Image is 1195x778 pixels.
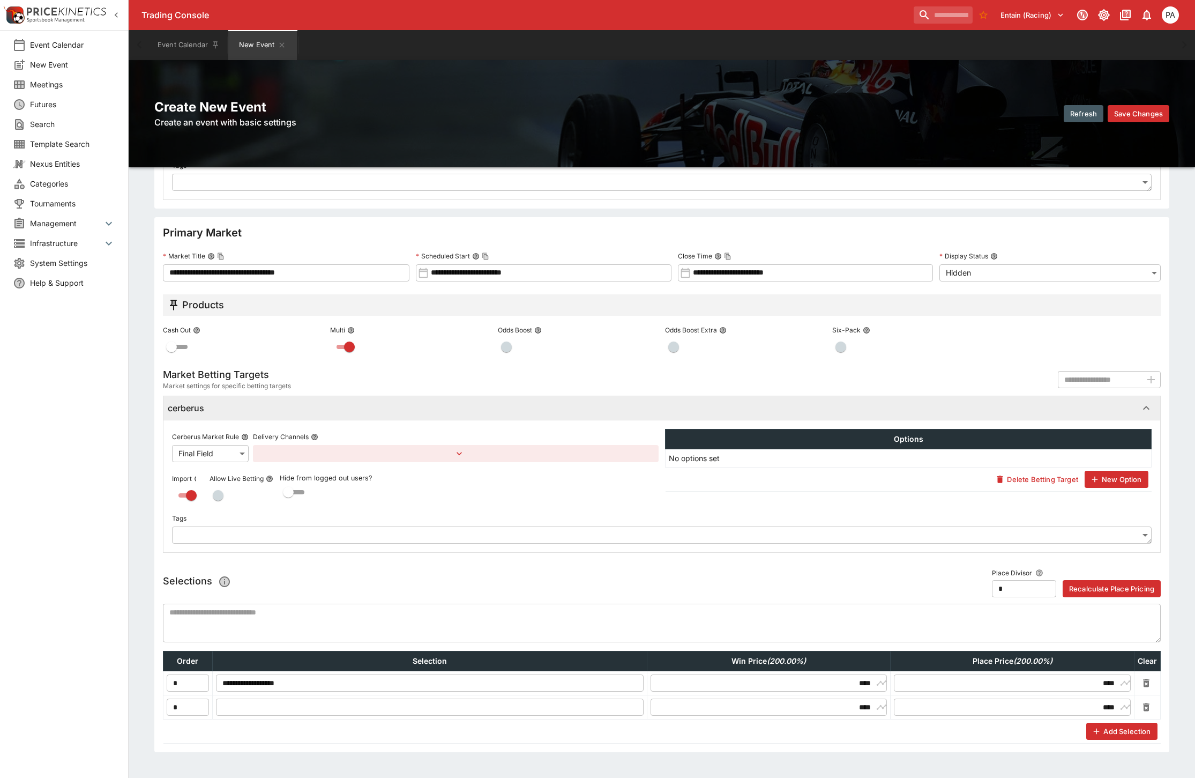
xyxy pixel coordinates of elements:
button: Multi [347,327,355,334]
th: Clear [1134,651,1160,671]
button: Odds Boost [534,327,542,334]
p: Odds Boost [498,325,532,335]
span: Meetings [30,79,115,90]
button: Select Tenant [994,6,1071,24]
button: Close TimeCopy To Clipboard [714,253,722,260]
h6: Create an event with basic settings [154,116,659,129]
button: Import [194,475,201,483]
button: Toggle light/dark mode [1094,5,1114,25]
button: New Option [1085,471,1148,488]
button: Cash Out [193,327,200,334]
p: Multi [330,325,345,335]
th: Options [666,429,1152,449]
span: Futures [30,99,115,110]
p: Allow Live Betting [210,474,264,483]
button: Refresh [1064,105,1103,122]
button: Copy To Clipboard [724,253,731,260]
p: Cash Out [163,325,191,335]
p: Close Time [678,251,712,261]
div: Peter Addley [1162,6,1179,24]
div: Final Field [172,445,249,462]
button: Connected to PK [1073,5,1092,25]
p: Tags [172,514,186,523]
button: Cerberus Market Rule [241,433,249,441]
span: Tournaments [30,198,115,209]
button: Peter Addley [1159,3,1182,27]
th: Place Price [891,651,1134,671]
button: Market TitleCopy To Clipboard [207,253,215,260]
p: Display Status [939,251,988,261]
h5: Selections [163,572,234,591]
p: Odds Boost Extra [665,325,717,335]
button: Save Changes [1108,105,1169,122]
p: Place Divisor [992,568,1032,580]
button: Six-Pack [863,327,870,334]
button: Display Status [990,253,998,260]
h5: Market Betting Targets [163,368,291,381]
span: Event Calendar [30,39,115,50]
p: Six-Pack [832,325,861,335]
span: Search [30,118,115,130]
span: System Settings [30,257,115,269]
div: Trading Console [141,10,909,21]
h2: Create New Event [154,99,659,115]
img: Sportsbook Management [27,18,85,23]
p: Market Title [163,251,205,261]
p: Scheduled Start [416,251,470,261]
p: Delivery Channels [253,432,309,441]
img: PriceKinetics Logo [3,4,25,26]
th: Order [163,651,213,671]
button: Value to divide Win prices by in order to calculate Place/Top 3 prices (Place = (Win - 1)/divisor... [1032,566,1047,580]
span: New Event [30,59,115,70]
span: Infrastructure [30,238,102,249]
button: Odds Boost Extra [719,327,727,334]
p: Hide from logged out users? [280,473,659,484]
td: No options set [666,449,1152,468]
button: New Event [228,30,297,60]
h4: Primary Market [163,226,242,240]
span: Nexus Entities [30,158,115,169]
button: No Bookmarks [975,6,992,24]
div: Hidden [939,264,1161,281]
input: search [914,6,973,24]
em: ( 200.00 %) [1013,656,1052,665]
span: Market settings for specific betting targets [163,381,291,391]
p: Import [172,474,192,483]
button: Delete Betting Target [990,471,1084,488]
button: Notifications [1137,5,1156,25]
img: PriceKinetics [27,8,106,16]
button: Delivery Channels [311,433,318,441]
span: Categories [30,178,115,189]
button: Paste/Type a csv of selections prices here. When typing, a selection will be created as you creat... [215,572,234,591]
button: Copy To Clipboard [482,253,489,260]
h5: Products [182,299,224,311]
button: Scheduled StartCopy To Clipboard [472,253,480,260]
button: Add Selection [1086,723,1157,740]
button: Copy To Clipboard [217,253,225,260]
button: Allow Live Betting [266,475,273,483]
em: ( 200.00 %) [767,656,806,665]
p: Cerberus Market Rule [172,432,239,441]
span: Management [30,218,102,229]
th: Selection [212,651,647,671]
button: Recalculate Place Pricing [1063,580,1161,597]
span: Help & Support [30,277,115,288]
h6: cerberus [168,403,204,414]
button: Documentation [1116,5,1135,25]
span: Template Search [30,138,115,150]
button: Event Calendar [151,30,226,60]
th: Win Price [647,651,891,671]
